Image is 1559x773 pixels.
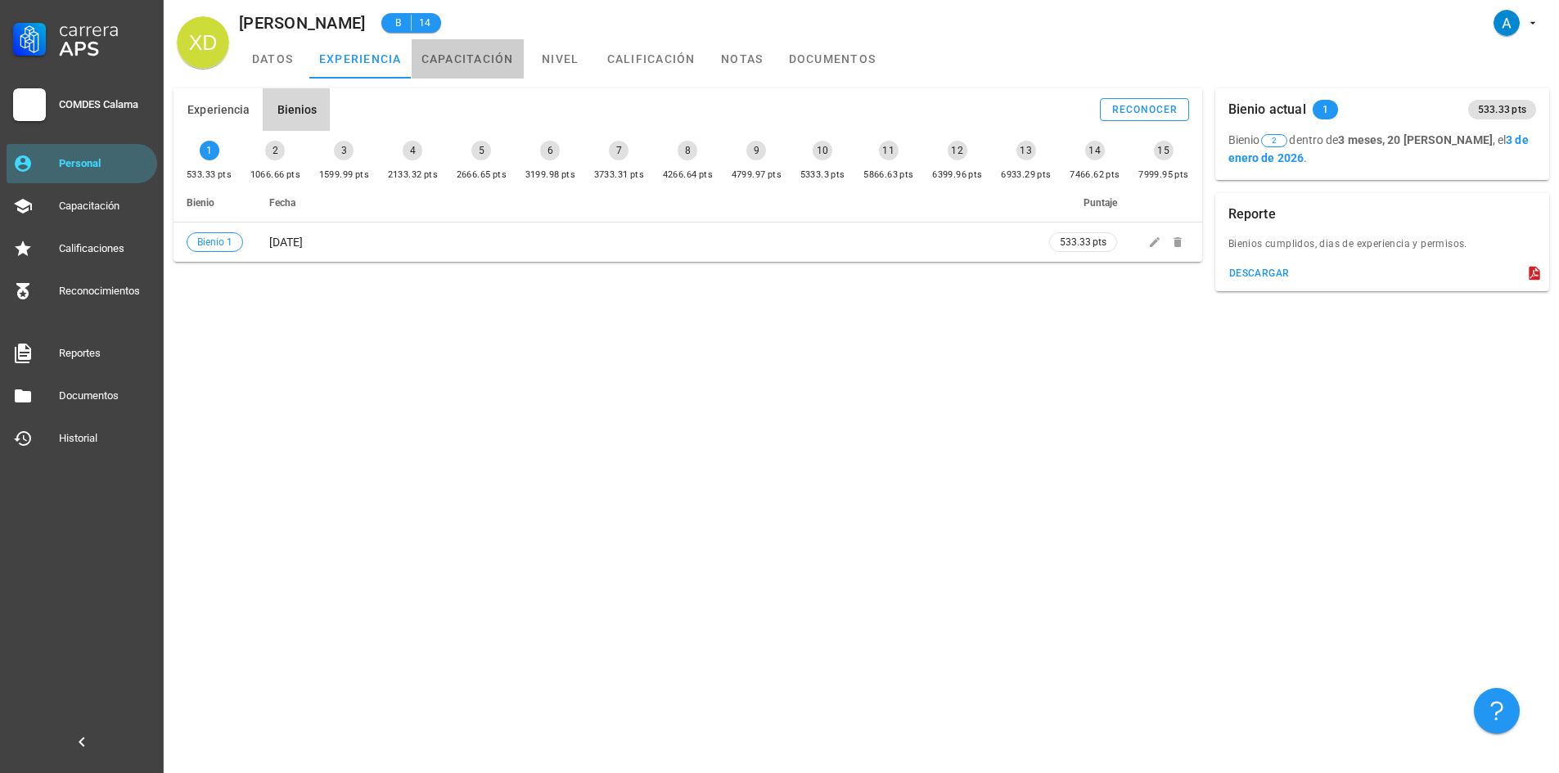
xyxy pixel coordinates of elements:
div: Documentos [59,389,151,402]
div: 10 [813,141,832,160]
span: Fecha [269,197,295,209]
div: 3 [334,141,354,160]
div: 7 [609,141,629,160]
div: 4266.64 pts [663,167,713,183]
div: Reportes [59,347,151,360]
div: 14 [1085,141,1105,160]
div: Carrera [59,20,151,39]
a: notas [705,39,779,79]
a: nivel [524,39,597,79]
div: 5866.63 pts [863,167,913,183]
span: 533.33 pts [1478,100,1527,119]
span: [DATE] [269,236,303,249]
div: Bienios cumplidos, dias de experiencia y permisos. [1215,236,1549,262]
button: descargar [1222,262,1296,285]
div: 7999.95 pts [1138,167,1188,183]
div: 6399.96 pts [932,167,982,183]
a: Historial [7,419,157,458]
a: datos [236,39,309,79]
div: 6933.29 pts [1001,167,1051,183]
span: Bienios [276,103,317,116]
a: Documentos [7,376,157,416]
div: 9 [746,141,766,160]
div: avatar [177,16,229,69]
a: Reportes [7,334,157,373]
div: Historial [59,432,151,445]
div: 1599.99 pts [319,167,369,183]
div: Bienio actual [1228,88,1306,131]
div: 5 [471,141,491,160]
div: Calificaciones [59,242,151,255]
div: Reporte [1228,193,1276,236]
div: 6 [540,141,560,160]
div: [PERSON_NAME] [239,14,365,32]
div: 7466.62 pts [1070,167,1120,183]
div: COMDES Calama [59,98,151,111]
th: Fecha [256,183,1036,222]
div: 3199.98 pts [525,167,575,183]
th: Puntaje [1036,183,1130,222]
div: 2133.32 pts [388,167,438,183]
div: Reconocimientos [59,285,151,298]
span: 14 [418,15,431,31]
span: Bienio dentro de , [1228,133,1495,146]
a: documentos [779,39,886,79]
div: 4 [403,141,422,160]
a: capacitación [412,39,524,79]
div: 2 [265,141,285,160]
div: 5333.3 pts [800,167,845,183]
div: 11 [879,141,899,160]
span: Bienio 1 [197,233,232,251]
button: Bienios [263,88,330,131]
b: 3 meses, 20 [PERSON_NAME] [1338,133,1493,146]
span: 1 [1322,100,1328,119]
span: Experiencia [187,103,250,116]
div: avatar [1494,10,1520,36]
div: 1066.66 pts [250,167,300,183]
th: Bienio [173,183,256,222]
a: calificación [597,39,705,79]
div: 3733.31 pts [594,167,644,183]
a: Calificaciones [7,229,157,268]
a: experiencia [309,39,412,79]
div: Capacitación [59,200,151,213]
div: 12 [948,141,967,160]
div: reconocer [1111,104,1178,115]
button: Experiencia [173,88,263,131]
div: 8 [678,141,697,160]
div: 4799.97 pts [732,167,782,183]
a: Capacitación [7,187,157,226]
span: Puntaje [1084,197,1117,209]
span: 533.33 pts [1060,234,1106,250]
div: descargar [1228,267,1290,279]
span: B [391,15,404,31]
span: 2 [1272,135,1277,146]
div: Personal [59,157,151,170]
div: 1 [200,141,219,160]
span: Bienio [187,197,214,209]
a: Personal [7,144,157,183]
div: 15 [1154,141,1174,160]
div: 2666.65 pts [457,167,507,183]
a: Reconocimientos [7,272,157,311]
div: 533.33 pts [187,167,232,183]
div: 13 [1016,141,1036,160]
div: APS [59,39,151,59]
span: XD [189,16,218,69]
button: reconocer [1100,98,1189,121]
